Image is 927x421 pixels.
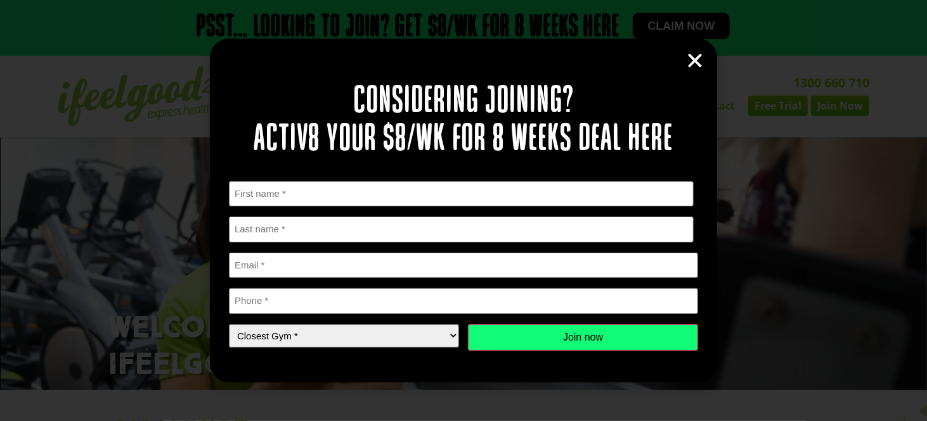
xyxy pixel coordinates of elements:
input: Join now [468,324,698,351]
input: Email * [229,253,698,279]
input: Phone * [229,288,698,314]
input: First name * [229,181,694,207]
h2: Considering joining? Activ8 your $8/wk for 8 weeks deal here [229,83,698,159]
input: Last name * [229,217,694,242]
a: Close [685,51,704,70]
